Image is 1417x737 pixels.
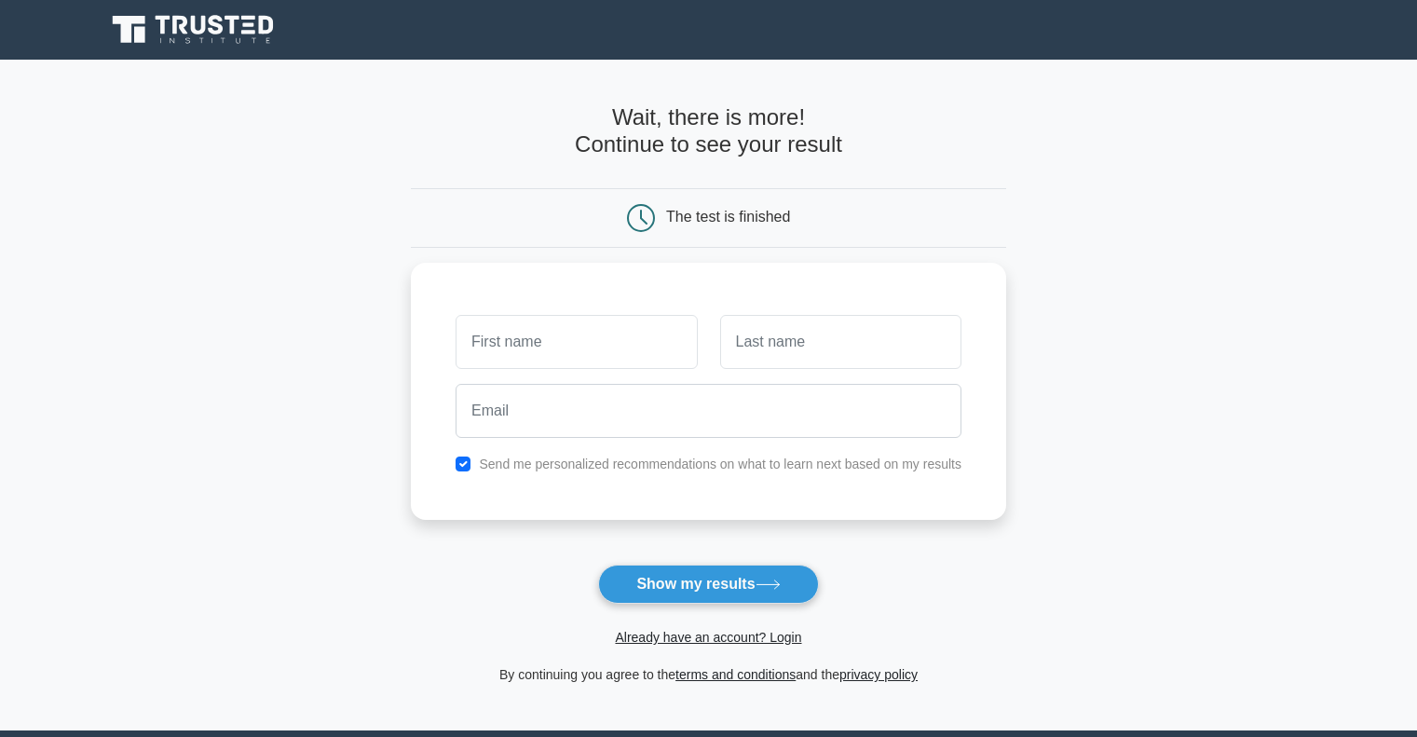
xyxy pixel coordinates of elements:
[456,384,961,438] input: Email
[720,315,961,369] input: Last name
[598,565,818,604] button: Show my results
[400,663,1017,686] div: By continuing you agree to the and the
[839,667,918,682] a: privacy policy
[615,630,801,645] a: Already have an account? Login
[456,315,697,369] input: First name
[479,457,961,471] label: Send me personalized recommendations on what to learn next based on my results
[411,104,1006,158] h4: Wait, there is more! Continue to see your result
[675,667,796,682] a: terms and conditions
[666,209,790,225] div: The test is finished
